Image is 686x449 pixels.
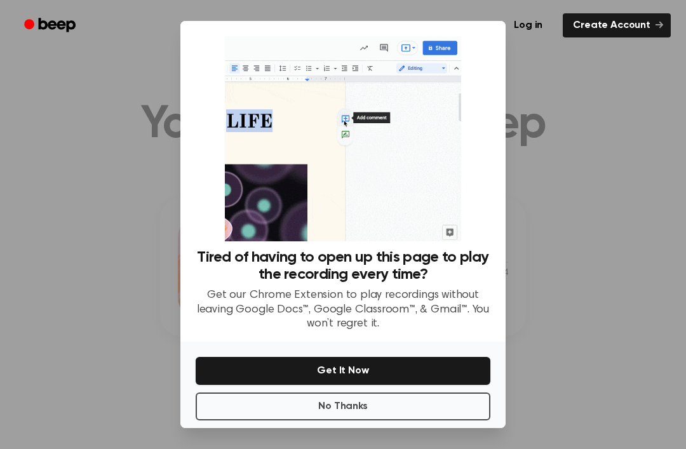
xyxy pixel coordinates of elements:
[196,392,490,420] button: No Thanks
[196,357,490,385] button: Get It Now
[563,13,671,37] a: Create Account
[15,13,87,38] a: Beep
[196,249,490,283] h3: Tired of having to open up this page to play the recording every time?
[501,11,555,40] a: Log in
[225,36,461,241] img: Beep extension in action
[196,288,490,332] p: Get our Chrome Extension to play recordings without leaving Google Docs™, Google Classroom™, & Gm...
